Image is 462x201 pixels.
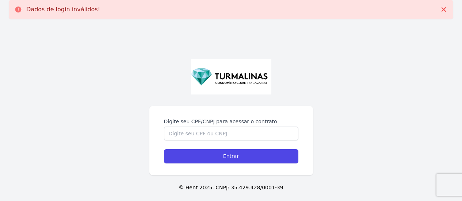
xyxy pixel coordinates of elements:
img: Captura%20de%20tela%202025-06-03%20144524.jpg [191,59,271,95]
label: Digite seu CPF/CNPJ para acessar o contrato [164,118,298,125]
input: Entrar [164,149,298,163]
input: Digite seu CPF ou CNPJ [164,127,298,140]
p: Dados de login inválidos! [26,6,100,13]
p: © Hent 2025. CNPJ: 35.429.428/0001-39 [12,184,450,192]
